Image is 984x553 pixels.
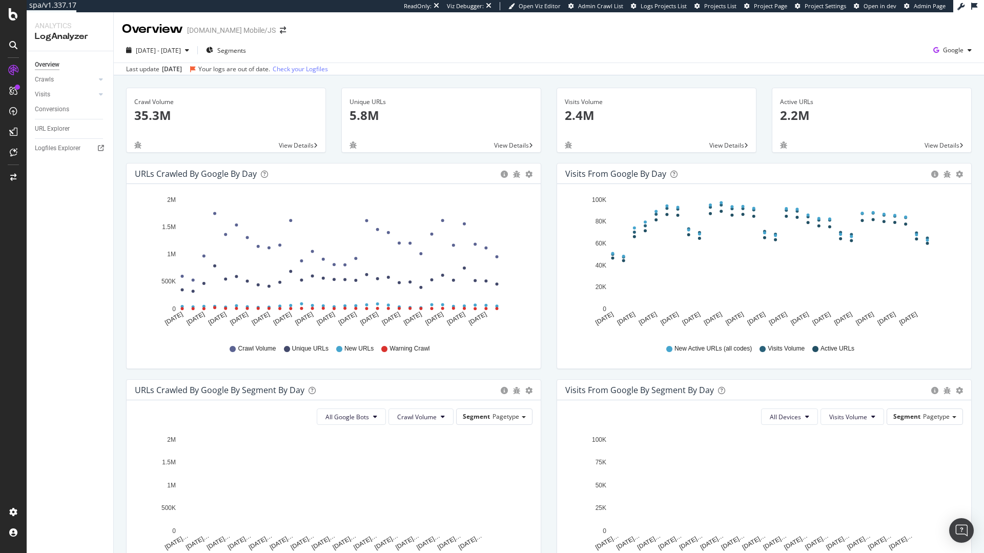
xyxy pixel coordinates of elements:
div: URL Explorer [35,124,70,134]
svg: A chart. [135,192,529,335]
text: 1M [167,251,176,258]
div: circle-info [501,387,508,394]
text: 50K [596,482,606,489]
span: Pagetype [493,412,519,421]
div: bug [944,171,951,178]
span: Segment [463,412,490,421]
span: View Details [494,141,529,150]
text: [DATE] [724,311,745,326]
p: 2.4M [565,107,748,124]
span: Crawl Volume [397,413,437,421]
text: [DATE] [402,311,423,326]
div: bug [513,171,520,178]
span: Crawl Volume [238,344,276,353]
text: 80K [596,218,606,226]
text: [DATE] [638,311,658,326]
div: arrow-right-arrow-left [280,27,286,34]
div: bug [134,141,141,149]
span: Visits Volume [829,413,867,421]
text: [DATE] [659,311,680,326]
button: Visits Volume [821,408,884,425]
div: Crawl Volume [134,97,318,107]
a: URL Explorer [35,124,106,134]
span: Pagetype [923,412,950,421]
div: [DATE] [162,65,182,74]
div: Visits [35,89,50,100]
text: [DATE] [833,311,853,326]
button: All Devices [761,408,818,425]
div: Visits from Google By Segment By Day [565,385,714,395]
text: [DATE] [381,311,401,326]
div: bug [944,387,951,394]
button: Google [929,42,976,58]
text: 500K [161,504,176,511]
span: Projects List [704,2,736,10]
text: 1.5M [162,459,176,466]
button: All Google Bots [317,408,386,425]
span: New Active URLs (all codes) [674,344,752,353]
a: Admin Page [904,2,946,10]
text: [DATE] [855,311,875,326]
div: Overview [122,21,183,38]
div: URLs Crawled by Google by day [135,169,257,179]
div: gear [956,387,963,394]
button: Segments [202,42,250,58]
a: Project Settings [795,2,846,10]
span: Logs Projects List [641,2,687,10]
a: Projects List [694,2,736,10]
text: [DATE] [681,311,702,326]
span: View Details [709,141,744,150]
span: Open Viz Editor [519,2,561,10]
text: [DATE] [251,311,271,326]
button: Crawl Volume [388,408,454,425]
a: Check your Logfiles [273,65,328,74]
text: [DATE] [337,311,358,326]
svg: A chart. [565,192,959,335]
svg: A chart. [135,433,529,552]
span: View Details [279,141,314,150]
text: 2M [167,436,176,443]
a: Open Viz Editor [508,2,561,10]
svg: A chart. [565,433,959,552]
div: bug [565,141,572,149]
a: Open in dev [854,2,896,10]
text: 0 [172,527,176,535]
div: LogAnalyzer [35,31,105,43]
text: [DATE] [294,311,314,326]
text: 500K [161,278,176,285]
a: Visits [35,89,96,100]
span: Unique URLs [292,344,329,353]
a: Logfiles Explorer [35,143,106,154]
span: Project Page [754,2,787,10]
text: [DATE] [768,311,788,326]
text: [DATE] [229,311,249,326]
p: 35.3M [134,107,318,124]
span: All Google Bots [325,413,369,421]
div: Active URLs [780,97,963,107]
text: [DATE] [811,311,832,326]
div: Unique URLs [350,97,533,107]
div: bug [350,141,357,149]
span: View Details [925,141,959,150]
text: [DATE] [746,311,767,326]
text: 0 [172,305,176,313]
text: [DATE] [424,311,445,326]
a: Conversions [35,104,106,115]
div: bug [513,387,520,394]
div: gear [956,171,963,178]
p: 2.2M [780,107,963,124]
text: [DATE] [467,311,488,326]
span: All Devices [770,413,801,421]
text: 100K [592,436,606,443]
span: Segment [893,412,920,421]
div: Crawls [35,74,54,85]
text: 75K [596,459,606,466]
span: Project Settings [805,2,846,10]
text: 25K [596,504,606,511]
text: [DATE] [186,311,206,326]
button: [DATE] - [DATE] [122,42,193,58]
text: 40K [596,262,606,269]
text: [DATE] [898,311,918,326]
text: [DATE] [789,311,810,326]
